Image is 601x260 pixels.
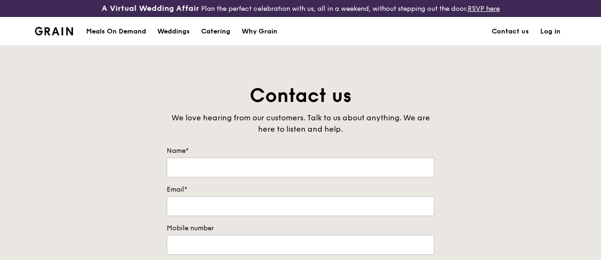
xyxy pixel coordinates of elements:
[152,17,195,46] a: Weddings
[167,112,434,135] div: We love hearing from our customers. Talk to us about anything. We are here to listen and help.
[35,27,73,35] img: Grain
[100,4,501,13] div: Plan the perfect celebration with us, all in a weekend, without stepping out the door.
[86,17,146,46] div: Meals On Demand
[236,17,283,46] a: Why Grain
[195,17,236,46] a: Catering
[167,146,434,156] label: Name*
[35,17,73,45] a: GrainGrain
[486,17,535,46] a: Contact us
[468,5,500,13] a: RSVP here
[102,4,199,13] h3: A Virtual Wedding Affair
[535,17,566,46] a: Log in
[242,17,277,46] div: Why Grain
[201,17,230,46] div: Catering
[167,185,434,194] label: Email*
[167,83,434,109] h1: Contact us
[157,17,190,46] div: Weddings
[167,224,434,233] label: Mobile number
